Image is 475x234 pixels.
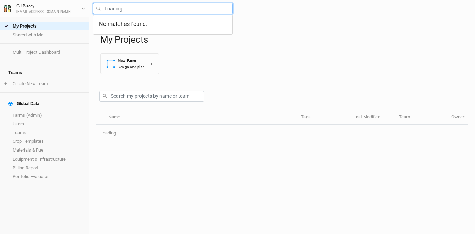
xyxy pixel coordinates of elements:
div: [EMAIL_ADDRESS][DOMAIN_NAME] [16,9,71,15]
td: Loading... [96,125,468,141]
th: Tags [297,110,350,125]
h4: Teams [4,66,85,80]
th: Last Modified [350,110,395,125]
div: New Farm [118,58,145,64]
div: CJ Buzzy [16,2,71,9]
input: Loading... [93,3,233,14]
th: Team [395,110,447,125]
div: menu-options [93,15,233,35]
button: New FarmDesign and plan+ [100,53,159,74]
h1: My Projects [100,34,468,45]
button: CJ Buzzy[EMAIL_ADDRESS][DOMAIN_NAME] [3,2,86,15]
div: + [150,60,153,67]
span: + [4,81,7,87]
th: Name [104,110,297,125]
input: Search my projects by name or team [99,91,204,102]
th: Owner [447,110,468,125]
div: Global Data [8,101,39,107]
div: Design and plan [118,64,145,70]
